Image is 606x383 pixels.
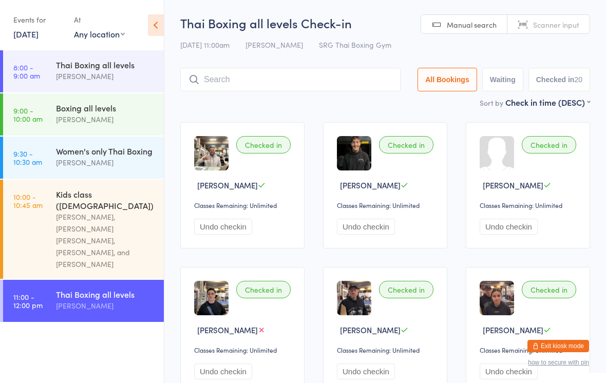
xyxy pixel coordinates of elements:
[533,20,579,30] span: Scanner input
[197,324,258,335] span: [PERSON_NAME]
[337,281,371,315] img: image1751267860.png
[13,11,64,28] div: Events for
[74,11,125,28] div: At
[56,289,155,300] div: Thai Boxing all levels
[447,20,497,30] span: Manual search
[180,68,401,91] input: Search
[337,136,371,170] img: image1745916775.png
[74,28,125,40] div: Any location
[3,137,164,179] a: 9:30 -10:30 amWomen's only Thai Boxing[PERSON_NAME]
[13,293,43,309] time: 11:00 - 12:00 pm
[56,188,155,211] div: Kids class ([DEMOGRAPHIC_DATA])
[56,102,155,113] div: Boxing all levels
[337,201,437,209] div: Classes Remaining: Unlimited
[483,324,543,335] span: [PERSON_NAME]
[13,28,39,40] a: [DATE]
[236,136,291,154] div: Checked in
[194,346,294,354] div: Classes Remaining: Unlimited
[56,145,155,157] div: Women's only Thai Boxing
[197,180,258,190] span: [PERSON_NAME]
[56,113,155,125] div: [PERSON_NAME]
[245,40,303,50] span: [PERSON_NAME]
[574,75,582,84] div: 20
[13,193,43,209] time: 10:00 - 10:45 am
[319,40,391,50] span: SRG Thai Boxing Gym
[3,280,164,322] a: 11:00 -12:00 pmThai Boxing all levels[PERSON_NAME]
[13,63,40,80] time: 8:00 - 9:00 am
[379,281,433,298] div: Checked in
[528,68,590,91] button: Checked in20
[480,201,579,209] div: Classes Remaining: Unlimited
[56,211,155,270] div: [PERSON_NAME], [PERSON_NAME] [PERSON_NAME], [PERSON_NAME], and [PERSON_NAME]
[522,136,576,154] div: Checked in
[480,281,514,315] img: image1751267872.png
[13,149,42,166] time: 9:30 - 10:30 am
[418,68,477,91] button: All Bookings
[13,106,43,123] time: 9:00 - 10:00 am
[194,363,252,379] button: Undo checkin
[56,300,155,312] div: [PERSON_NAME]
[340,180,401,190] span: [PERSON_NAME]
[180,40,230,50] span: [DATE] 11:00am
[379,136,433,154] div: Checked in
[3,93,164,136] a: 9:00 -10:00 amBoxing all levels[PERSON_NAME]
[56,59,155,70] div: Thai Boxing all levels
[483,180,543,190] span: [PERSON_NAME]
[194,281,229,315] img: image1749631916.png
[480,98,503,108] label: Sort by
[56,157,155,168] div: [PERSON_NAME]
[337,363,395,379] button: Undo checkin
[236,281,291,298] div: Checked in
[480,346,579,354] div: Classes Remaining: Unlimited
[482,68,523,91] button: Waiting
[505,97,590,108] div: Check in time (DESC)
[522,281,576,298] div: Checked in
[194,201,294,209] div: Classes Remaining: Unlimited
[337,346,437,354] div: Classes Remaining: Unlimited
[340,324,401,335] span: [PERSON_NAME]
[3,180,164,279] a: 10:00 -10:45 amKids class ([DEMOGRAPHIC_DATA])[PERSON_NAME], [PERSON_NAME] [PERSON_NAME], [PERSON...
[337,219,395,235] button: Undo checkin
[194,136,229,170] img: image1720603759.png
[180,14,590,31] h2: Thai Boxing all levels Check-in
[56,70,155,82] div: [PERSON_NAME]
[480,219,538,235] button: Undo checkin
[194,219,252,235] button: Undo checkin
[528,359,589,366] button: how to secure with pin
[3,50,164,92] a: 8:00 -9:00 amThai Boxing all levels[PERSON_NAME]
[480,363,538,379] button: Undo checkin
[527,340,589,352] button: Exit kiosk mode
